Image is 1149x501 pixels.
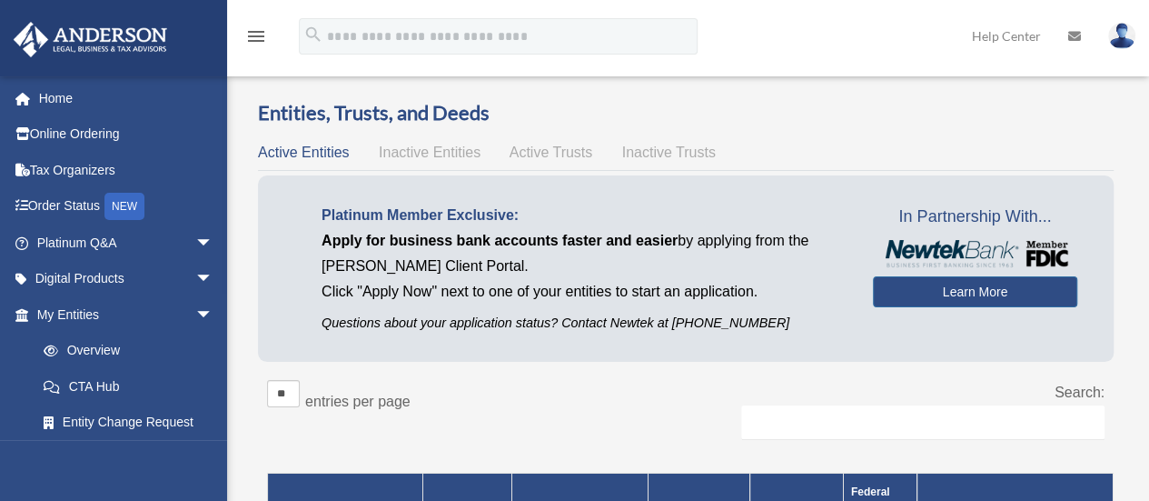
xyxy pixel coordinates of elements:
span: arrow_drop_down [195,261,232,298]
span: Inactive Entities [379,145,480,160]
p: Platinum Member Exclusive: [322,203,846,228]
p: by applying from the [PERSON_NAME] Client Portal. [322,228,846,279]
a: CTA Hub [25,368,232,405]
img: User Pic [1108,23,1135,49]
label: entries per page [305,394,411,409]
p: Questions about your application status? Contact Newtek at [PHONE_NUMBER] [322,312,846,335]
i: search [303,25,323,45]
i: menu [245,25,267,47]
span: arrow_drop_down [195,296,232,334]
a: Platinum Q&Aarrow_drop_down [13,225,241,261]
span: In Partnership With... [873,203,1077,232]
span: arrow_drop_down [195,225,232,262]
span: Active Trusts [510,145,593,160]
span: Apply for business bank accounts faster and easier [322,233,678,248]
div: NEW [104,193,144,220]
span: Active Entities [258,145,349,160]
p: Click "Apply Now" next to one of your entities to start an application. [322,279,846,305]
a: Learn More [873,276,1077,307]
a: Digital Productsarrow_drop_down [13,261,241,297]
span: Inactive Trusts [622,145,716,160]
a: menu [245,32,267,47]
label: Search: [1055,385,1104,400]
a: My Entitiesarrow_drop_down [13,296,232,333]
a: Overview [25,333,223,369]
a: Online Ordering [13,116,241,153]
a: Tax Organizers [13,152,241,188]
img: Anderson Advisors Platinum Portal [8,22,173,57]
a: Order StatusNEW [13,188,241,225]
a: Entity Change Request [25,405,232,441]
a: Home [13,80,241,116]
img: NewtekBankLogoSM.png [882,240,1068,267]
h3: Entities, Trusts, and Deeds [258,99,1114,127]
